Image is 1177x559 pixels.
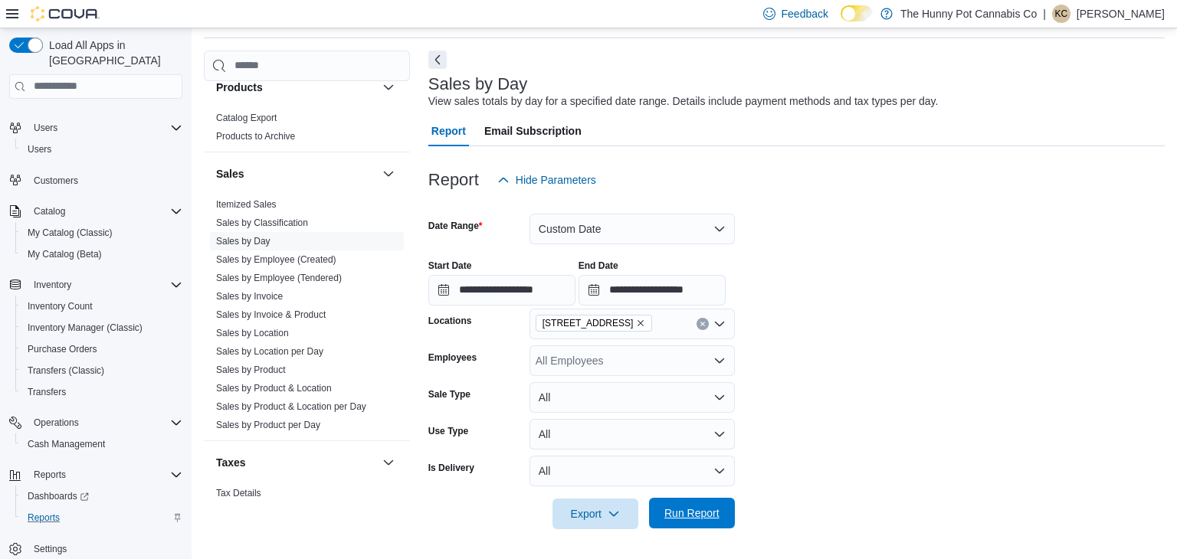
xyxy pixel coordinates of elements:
button: Hide Parameters [491,165,602,195]
span: Cash Management [28,438,105,450]
span: Operations [28,414,182,432]
span: Sales by Day [216,235,270,247]
button: Catalog [3,201,189,222]
a: My Catalog (Beta) [21,245,108,263]
span: Reports [34,469,66,481]
a: Sales by Employee (Created) [216,254,336,265]
a: Reports [21,508,66,527]
span: Transfers [28,386,66,398]
button: Operations [3,412,189,433]
button: Export [552,499,638,529]
button: Products [379,78,398,96]
a: Sales by Product & Location per Day [216,401,366,412]
a: Sales by Invoice [216,291,283,302]
span: Sales by Invoice & Product [216,309,326,321]
label: Sale Type [428,388,470,400]
span: Customers [34,175,78,187]
button: Transfers (Classic) [15,360,189,381]
h3: Taxes [216,455,246,470]
input: Press the down key to open a popover containing a calendar. [428,275,575,306]
span: Itemized Sales [216,198,277,211]
div: Taxes [204,484,410,527]
a: Itemized Sales [216,199,277,210]
input: Dark Mode [841,5,873,21]
p: The Hunny Pot Cannabis Co [900,5,1037,23]
button: Reports [15,507,189,528]
h3: Sales by Day [428,75,528,93]
h3: Products [216,80,263,95]
label: Use Type [428,425,468,437]
p: | [1043,5,1046,23]
button: Reports [3,464,189,485]
button: Custom Date [529,214,735,244]
span: Dashboards [28,490,89,502]
a: My Catalog (Classic) [21,224,119,242]
span: Inventory Manager (Classic) [21,319,182,337]
a: Sales by Product [216,364,286,375]
img: Cova [31,6,100,21]
span: Settings [28,539,182,558]
button: Sales [216,166,376,181]
button: Operations [28,414,85,432]
span: Catalog [28,202,182,221]
h3: Report [428,171,479,189]
span: Users [21,140,182,159]
span: Settings [34,543,67,555]
button: Run Report [649,498,735,528]
button: Cash Management [15,433,189,455]
a: Sales by Day [216,236,270,247]
span: Users [28,143,51,155]
button: Inventory Manager (Classic) [15,317,189,338]
a: Users [21,140,57,159]
button: Remove 334 Wellington Rd from selection in this group [636,319,645,328]
a: Sales by Invoice & Product [216,309,326,320]
span: Report [431,116,466,146]
div: Products [204,109,410,152]
button: Purchase Orders [15,338,189,360]
button: Clear input [697,318,709,330]
span: Inventory Count [28,300,93,312]
button: All [529,382,735,413]
span: Purchase Orders [28,343,97,355]
span: Feedback [782,6,828,21]
button: Transfers [15,381,189,403]
span: 334 Wellington Rd [536,315,653,332]
input: Press the down key to open a popover containing a calendar. [579,275,726,306]
label: Date Range [428,220,483,232]
a: Transfers [21,383,72,401]
a: Catalog Export [216,113,277,123]
span: Run Report [664,505,720,521]
span: My Catalog (Beta) [21,245,182,263]
span: Dark Mode [841,21,841,22]
a: Cash Management [21,435,111,453]
button: Open list of options [713,355,726,367]
button: All [529,419,735,449]
button: Inventory [3,274,189,296]
button: Sales [379,165,398,183]
a: Sales by Product & Location [216,383,332,394]
span: Sales by Employee (Created) [216,253,336,266]
button: Users [28,119,64,137]
span: Users [34,122,57,134]
span: Sales by Product [216,364,286,376]
span: [STREET_ADDRESS] [543,315,634,331]
a: Sales by Classification [216,217,308,228]
span: Export [562,499,629,529]
span: Hide Parameters [516,172,596,188]
button: My Catalog (Classic) [15,222,189,244]
span: My Catalog (Classic) [21,224,182,242]
a: Sales by Employee (Tendered) [216,273,342,283]
a: Inventory Manager (Classic) [21,319,149,337]
div: Kyle Chamaillard [1052,5,1070,23]
button: Taxes [379,453,398,472]
button: Taxes [216,455,376,470]
span: Users [28,119,182,137]
span: Sales by Classification [216,217,308,229]
button: Users [3,117,189,139]
label: Employees [428,351,477,364]
p: [PERSON_NAME] [1077,5,1165,23]
a: Dashboards [15,485,189,507]
span: KC [1055,5,1068,23]
span: Dashboards [21,487,182,505]
label: Is Delivery [428,462,474,474]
